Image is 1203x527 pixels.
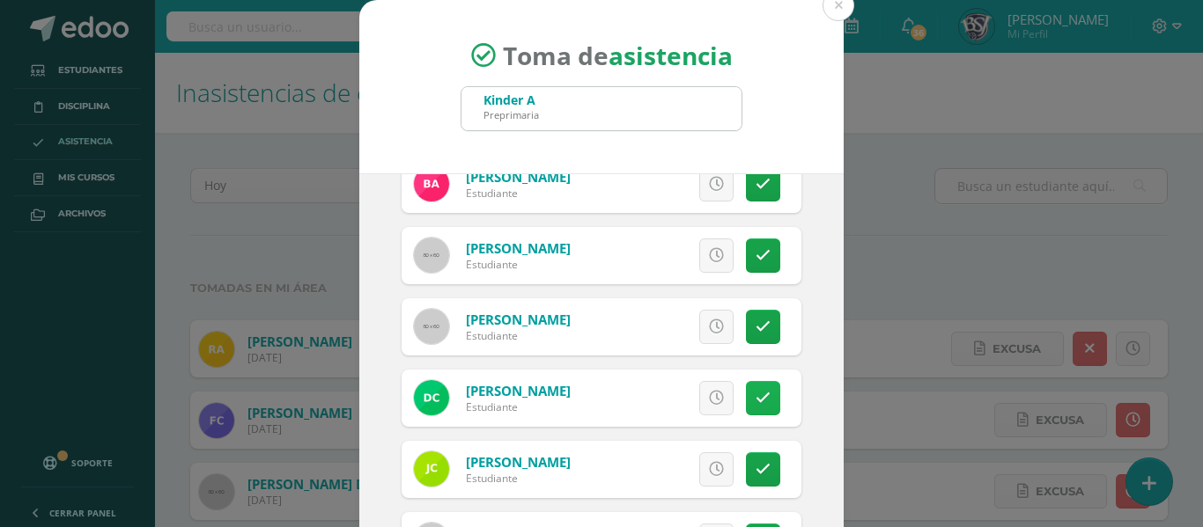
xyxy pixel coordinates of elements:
div: Estudiante [466,257,571,272]
img: 60x60 [414,238,449,273]
img: 8294e858d5fa0d552e073c720506f30c.png [414,166,449,201]
img: 60x60 [414,309,449,344]
div: Kinder A [483,91,539,108]
a: [PERSON_NAME] [466,239,571,257]
a: [PERSON_NAME] [466,453,571,471]
a: [PERSON_NAME] [466,311,571,328]
strong: asistencia [609,39,733,72]
div: Preprimaria [483,108,539,121]
div: Estudiante [466,399,571,414]
span: Toma de [503,39,733,72]
div: Estudiante [466,471,571,486]
input: Busca un grado o sección aquí... [461,87,742,130]
img: 92c2fd5922e1c64acac33c7649274c2c.png [414,451,449,487]
a: [PERSON_NAME] [466,168,571,186]
div: Estudiante [466,186,571,201]
div: Estudiante [466,328,571,343]
a: [PERSON_NAME] [466,382,571,399]
img: 7c4e3223b0a30ba240678654bd580aab.png [414,380,449,415]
